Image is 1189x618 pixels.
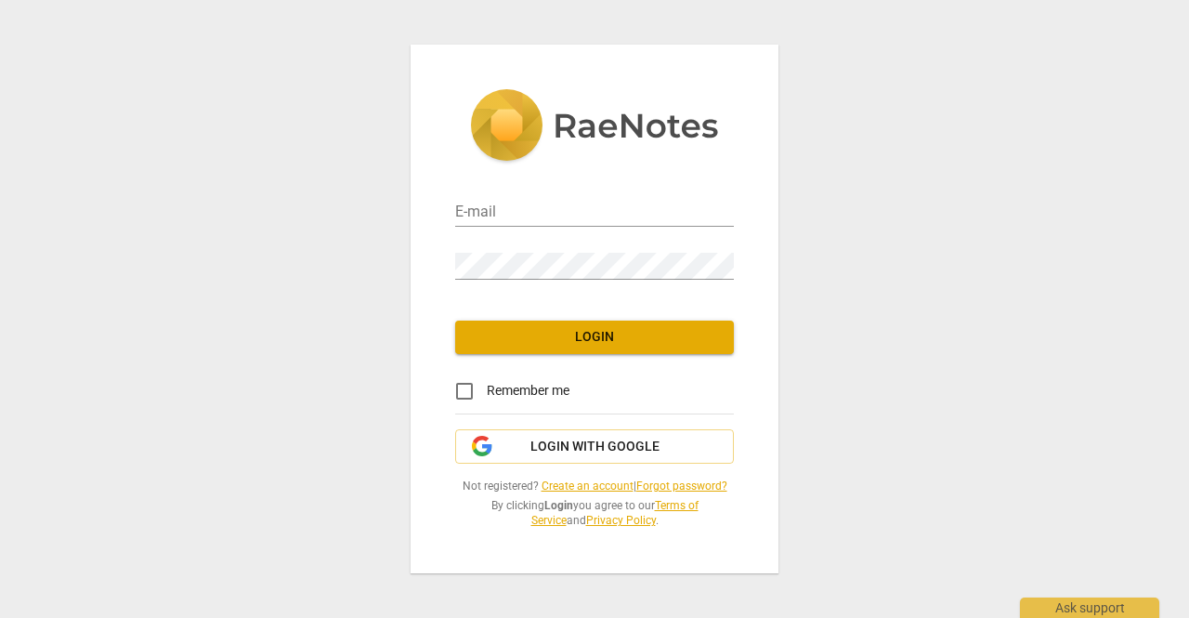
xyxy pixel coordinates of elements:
[530,438,660,456] span: Login with Google
[586,514,656,527] a: Privacy Policy
[542,480,634,493] a: Create an account
[1020,598,1159,618] div: Ask support
[455,321,734,354] button: Login
[455,498,734,529] span: By clicking you agree to our and .
[636,480,727,493] a: Forgot password?
[531,499,699,528] a: Terms of Service
[455,479,734,494] span: Not registered? |
[470,89,719,165] img: 5ac2273c67554f335776073100b6d88f.svg
[487,381,569,401] span: Remember me
[455,429,734,465] button: Login with Google
[544,499,573,512] b: Login
[470,328,719,347] span: Login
